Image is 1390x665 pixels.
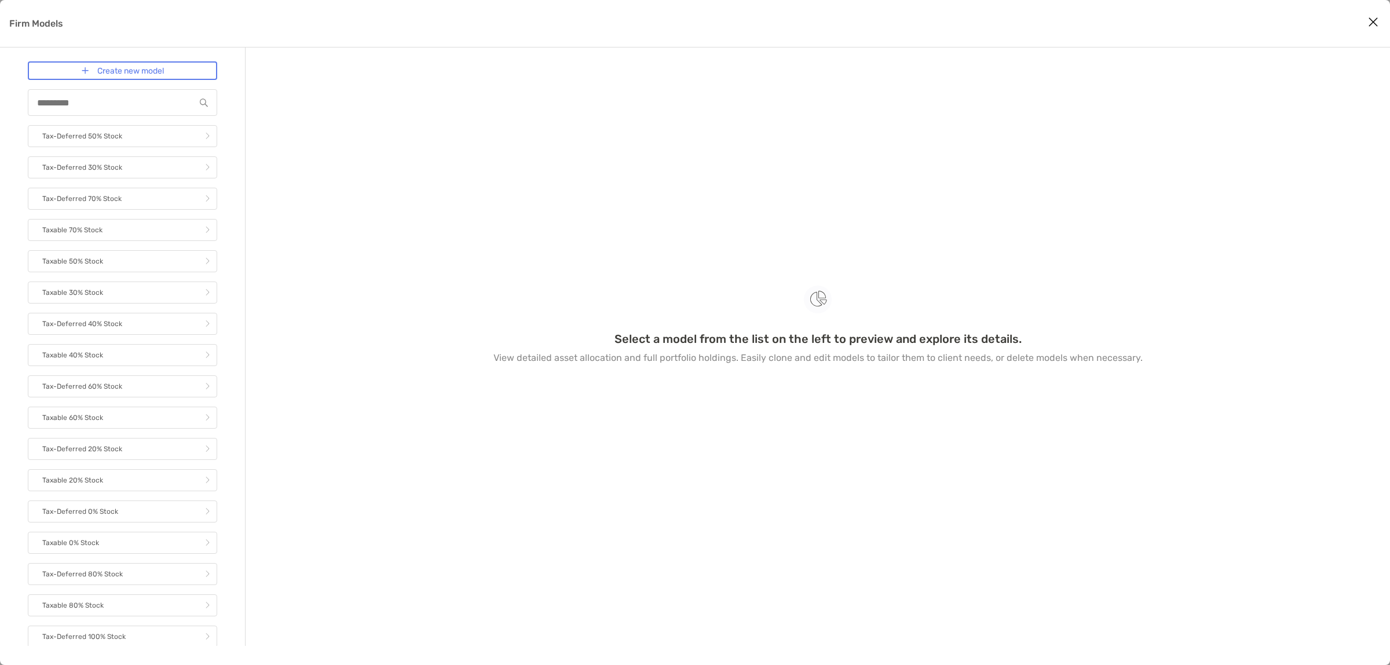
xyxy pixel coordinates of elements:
[28,500,217,522] a: Tax-Deferred 0% Stock
[493,350,1143,365] p: View detailed asset allocation and full portfolio holdings. Easily clone and edit models to tailo...
[28,61,217,80] a: Create new model
[28,250,217,272] a: Taxable 50% Stock
[28,532,217,554] a: Taxable 0% Stock
[42,129,122,144] p: Tax-Deferred 50% Stock
[28,219,217,241] a: Taxable 70% Stock
[1365,14,1382,31] button: Close modal
[28,156,217,178] a: Tax-Deferred 30% Stock
[28,594,217,616] a: Taxable 80% Stock
[28,469,217,491] a: Taxable 20% Stock
[42,317,122,331] p: Tax-Deferred 40% Stock
[614,332,1022,346] h3: Select a model from the list on the left to preview and explore its details.
[28,344,217,366] a: Taxable 40% Stock
[42,630,126,644] p: Tax-Deferred 100% Stock
[28,282,217,304] a: Taxable 30% Stock
[42,411,103,425] p: Taxable 60% Stock
[28,626,217,648] a: Tax-Deferred 100% Stock
[42,160,122,175] p: Tax-Deferred 30% Stock
[28,563,217,585] a: Tax-Deferred 80% Stock
[42,567,123,582] p: Tax-Deferred 80% Stock
[28,188,217,210] a: Tax-Deferred 70% Stock
[200,98,208,107] img: input icon
[28,407,217,429] a: Taxable 60% Stock
[42,536,99,550] p: Taxable 0% Stock
[9,16,63,31] p: Firm Models
[28,125,217,147] a: Tax-Deferred 50% Stock
[42,598,104,613] p: Taxable 80% Stock
[28,313,217,335] a: Tax-Deferred 40% Stock
[42,348,103,363] p: Taxable 40% Stock
[42,223,103,237] p: Taxable 70% Stock
[28,438,217,460] a: Tax-Deferred 20% Stock
[42,505,118,519] p: Tax-Deferred 0% Stock
[28,375,217,397] a: Tax-Deferred 60% Stock
[42,286,103,300] p: Taxable 30% Stock
[42,379,122,394] p: Tax-Deferred 60% Stock
[42,254,103,269] p: Taxable 50% Stock
[42,192,122,206] p: Tax-Deferred 70% Stock
[42,473,103,488] p: Taxable 20% Stock
[42,442,122,456] p: Tax-Deferred 20% Stock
